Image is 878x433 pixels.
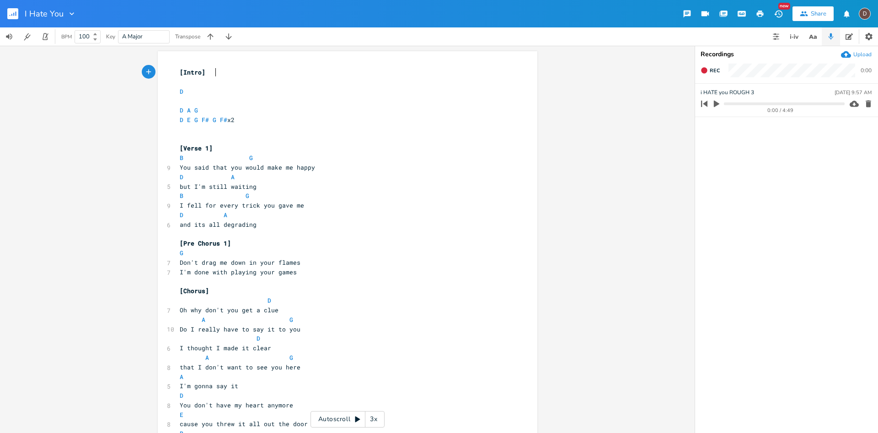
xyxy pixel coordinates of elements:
[180,68,205,76] span: [Intro]
[697,63,723,78] button: Rec
[180,325,300,333] span: Do I really have to say it to you
[180,382,238,390] span: I'm gonna say it
[180,220,257,229] span: and its all degrading
[778,3,790,10] div: New
[859,3,871,24] button: D
[187,116,191,124] span: E
[231,173,235,181] span: A
[180,144,213,152] span: [Verse 1]
[180,87,183,96] span: D
[202,315,205,324] span: A
[180,154,183,162] span: B
[194,116,198,124] span: G
[180,106,183,114] span: D
[180,363,300,371] span: that I don't want to see you here
[769,5,787,22] button: New
[180,391,183,400] span: D
[180,116,235,124] span: x2
[61,34,72,39] div: BPM
[187,106,191,114] span: A
[180,411,183,419] span: E
[205,353,209,362] span: A
[701,51,873,58] div: Recordings
[246,192,249,200] span: G
[180,287,209,295] span: [Chorus]
[311,411,385,428] div: Autoscroll
[180,182,257,191] span: but I'm still waiting
[257,334,260,342] span: D
[853,51,872,58] div: Upload
[180,163,315,171] span: You said that you would make me happy
[717,108,845,113] div: 0:00 / 4:49
[180,201,304,209] span: I fell for every trick you gave me
[106,34,115,39] div: Key
[841,49,872,59] button: Upload
[268,296,271,305] span: D
[289,353,293,362] span: G
[220,116,227,124] span: F#
[180,249,183,257] span: G
[835,90,872,95] div: [DATE] 9:57 AM
[180,192,183,200] span: B
[180,211,183,219] span: D
[289,315,293,324] span: G
[792,6,834,21] button: Share
[859,8,871,20] div: DSwiss
[249,154,253,162] span: G
[180,306,278,314] span: Oh why don't you get a clue
[701,88,754,97] span: i HATE you ROUGH 3
[25,10,64,18] span: I Hate You
[224,211,227,219] span: A
[180,401,293,409] span: You don't have my heart anymore
[175,34,200,39] div: Transpose
[710,67,720,74] span: Rec
[180,239,231,247] span: [Pre Chorus 1]
[202,116,209,124] span: F#
[811,10,826,18] div: Share
[180,268,297,276] span: I'm done with playing your games
[180,373,183,381] span: A
[180,258,300,267] span: Don't drag me down in your flames
[213,116,216,124] span: G
[180,420,308,428] span: cause you threw it all out the door
[180,116,183,124] span: D
[194,106,198,114] span: G
[365,411,382,428] div: 3x
[180,344,271,352] span: I thought I made it clear
[861,68,872,73] div: 0:00
[122,32,143,41] span: A Major
[180,173,183,181] span: D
